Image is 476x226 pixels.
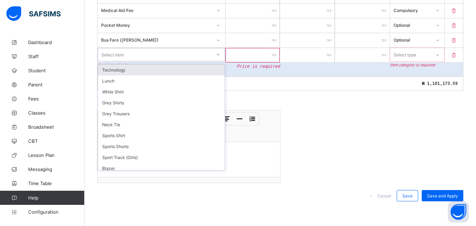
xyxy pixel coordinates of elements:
img: safsims [6,6,61,21]
div: Optional [394,23,432,28]
span: Item is required [98,63,126,67]
span: Save [402,193,413,198]
span: Item category is required [390,63,435,67]
div: Medical Aid Fee [101,8,212,13]
span: Cancel [377,193,391,198]
span: Broadsheet [28,124,85,130]
div: Grey Shirts [98,97,225,108]
span: Student [28,68,85,73]
div: Grey Trousers [98,108,225,119]
em: Price is required [225,64,280,69]
div: Blazer [98,163,225,174]
div: Lunch [98,75,225,86]
span: Fees [28,96,85,102]
div: Compulsory [394,8,432,13]
span: ₦ 1,181,173.59 [422,81,458,86]
span: Messaging [28,166,85,172]
button: Align [221,113,233,125]
span: Parent [28,82,85,87]
div: Pocket Money [101,23,212,28]
div: Select type [394,48,416,61]
button: List [246,113,258,125]
div: Sports Shorts [98,141,225,152]
div: Sport Track (Girls) [98,152,225,163]
span: Save and Apply [427,193,458,198]
div: Neck Tie [98,119,225,130]
button: Horizontal line [234,113,246,125]
span: Time Table [28,181,85,186]
div: White Shirt [98,86,225,97]
span: Lesson Plan [28,152,85,158]
div: Bus Fare ([PERSON_NAME]) [101,37,212,43]
span: CBT [28,138,85,144]
span: Help [28,195,84,201]
div: Select item [101,48,124,61]
span: Classes [28,110,85,116]
span: Configuration [28,209,84,215]
div: Sports Shirt [98,130,225,141]
span: Additional Note [97,102,128,107]
button: Open asap [448,201,469,222]
span: Staff [28,54,85,59]
span: Dashboard [28,39,85,45]
div: Technology [98,65,225,75]
div: Optional [394,37,432,43]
